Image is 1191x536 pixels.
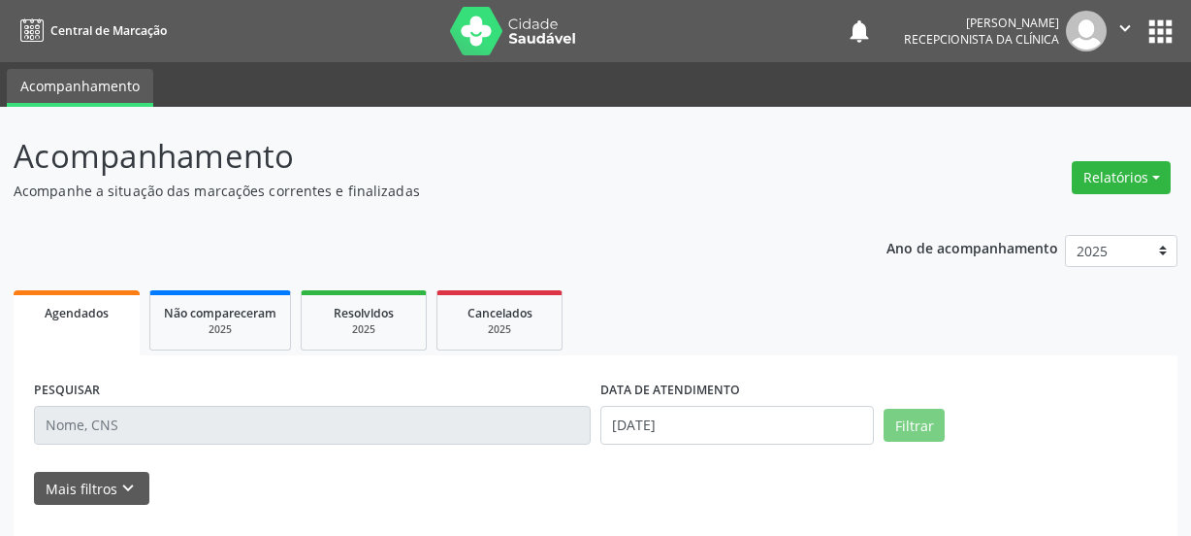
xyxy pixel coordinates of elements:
p: Acompanhe a situação das marcações correntes e finalizadas [14,181,828,201]
i:  [1114,17,1136,39]
button: Relatórios [1072,161,1171,194]
p: Acompanhamento [14,132,828,181]
p: Ano de acompanhamento [886,235,1058,259]
button: Filtrar [884,409,945,442]
a: Central de Marcação [14,15,167,47]
i: keyboard_arrow_down [117,478,139,499]
div: [PERSON_NAME] [904,15,1059,31]
span: Agendados [45,305,109,321]
label: PESQUISAR [34,376,100,406]
span: Cancelados [467,305,532,321]
button: Mais filtroskeyboard_arrow_down [34,472,149,506]
span: Central de Marcação [50,22,167,39]
button: apps [1143,15,1177,49]
span: Não compareceram [164,305,276,321]
div: 2025 [164,322,276,337]
input: Selecione um intervalo [600,406,874,445]
input: Nome, CNS [34,406,591,445]
div: 2025 [315,322,412,337]
img: img [1066,11,1107,51]
a: Acompanhamento [7,69,153,107]
div: 2025 [451,322,548,337]
button: notifications [846,17,873,45]
span: Resolvidos [334,305,394,321]
button:  [1107,11,1143,51]
label: DATA DE ATENDIMENTO [600,376,740,406]
span: Recepcionista da clínica [904,31,1059,48]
